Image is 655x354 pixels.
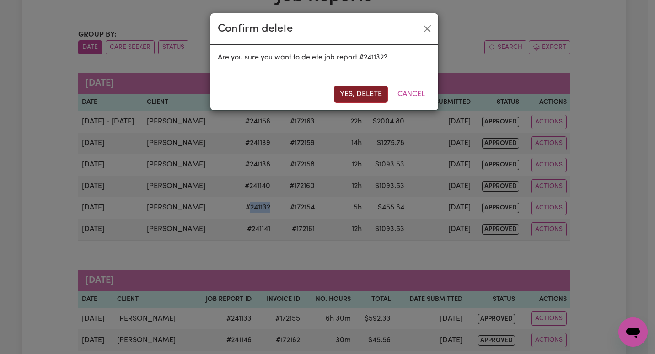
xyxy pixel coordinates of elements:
button: Cancel [392,86,431,103]
button: Yes, delete [334,86,388,103]
button: Close [420,21,435,36]
iframe: Button to launch messaging window [618,317,648,347]
p: Are you sure you want to delete job report #241132? [218,52,431,63]
div: Confirm delete [218,21,293,37]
